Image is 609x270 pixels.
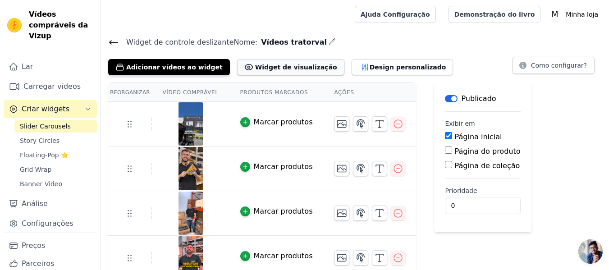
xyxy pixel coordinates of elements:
button: Design personalizado [352,59,453,75]
font: Ajuda Configuração [361,11,430,18]
font: Configurações [22,219,73,228]
font: Página inicial [455,133,502,141]
font: Vídeo comprável [163,89,219,96]
font: Publicado [461,94,496,103]
span: Banner Video [20,179,62,188]
a: Story Circles [14,134,97,147]
img: Visualizar [7,18,22,32]
font: Criar widgets [22,105,69,113]
span: Grid Wrap [20,165,51,174]
font: Widget de visualização [255,64,337,71]
font: Parceiros [22,259,54,268]
button: Marcar produtos [240,206,313,217]
font: Marcar produtos [254,118,313,126]
button: Marcar produtos [240,251,313,261]
font: Vídeos tratorval [261,38,327,46]
font: Marcar produtos [254,252,313,260]
a: Como configurar? [513,63,595,72]
button: Adicionar vídeos ao widget [108,59,230,75]
a: Configurações [4,215,97,233]
span: Slider Carousels [20,122,71,131]
font: Marcar produtos [254,207,313,215]
font: Ações [334,89,354,96]
button: Criar widgets [4,100,97,118]
font: Prioridade [445,187,477,194]
font: Carregar vídeos [23,82,81,91]
button: Alterar miniatura [334,161,349,176]
button: Marcar produtos [240,161,313,172]
font: Preços [22,241,45,250]
a: Floating-Pop ⭐ [14,149,97,161]
font: Minha loja [566,11,598,18]
font: Nome: [234,38,258,46]
button: M Minha loja [548,6,602,23]
div: Editar nome [329,36,336,48]
font: Como configurar? [531,62,587,69]
button: Como configurar? [513,57,595,74]
button: Alterar miniatura [334,206,349,221]
button: Alterar miniatura [334,250,349,265]
span: Floating-Pop ⭐ [20,151,69,160]
img: vizup-images-4ec7.jpg [178,147,203,190]
font: Design personalizado [370,64,446,71]
img: vizup-images-29d4.jpg [178,192,203,235]
a: Grid Wrap [14,163,97,176]
a: Banner Video [14,178,97,190]
button: Alterar miniatura [334,116,349,132]
font: Produtos marcados [240,89,308,96]
font: Lar [22,62,33,71]
font: Exibir em [445,120,475,127]
font: Vídeos compráveis da Vizup [29,10,88,40]
font: Demonstração do livro [454,11,535,18]
a: Demonstração do livro [449,6,541,23]
span: Story Circles [20,136,60,145]
font: Análise [22,199,48,208]
text: M [552,10,559,19]
a: Slider Carousels [14,120,97,133]
a: Preços [4,237,97,255]
font: Widget de controle deslizante [126,38,234,46]
a: Análise [4,195,97,213]
a: Bate-papo aberto [578,239,603,264]
font: Marcar produtos [254,162,313,171]
a: Ajuda Configuração [355,6,436,23]
font: Adicionar vídeos ao widget [126,64,223,71]
button: Marcar produtos [240,117,313,128]
button: Widget de visualização [237,59,344,75]
font: Reorganizar [110,89,150,96]
font: Página de coleção [455,161,520,170]
img: vizup-images-07ce.jpg [178,102,203,146]
a: Lar [4,58,97,76]
font: Página do produto [455,147,521,156]
a: Carregar vídeos [4,78,97,96]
